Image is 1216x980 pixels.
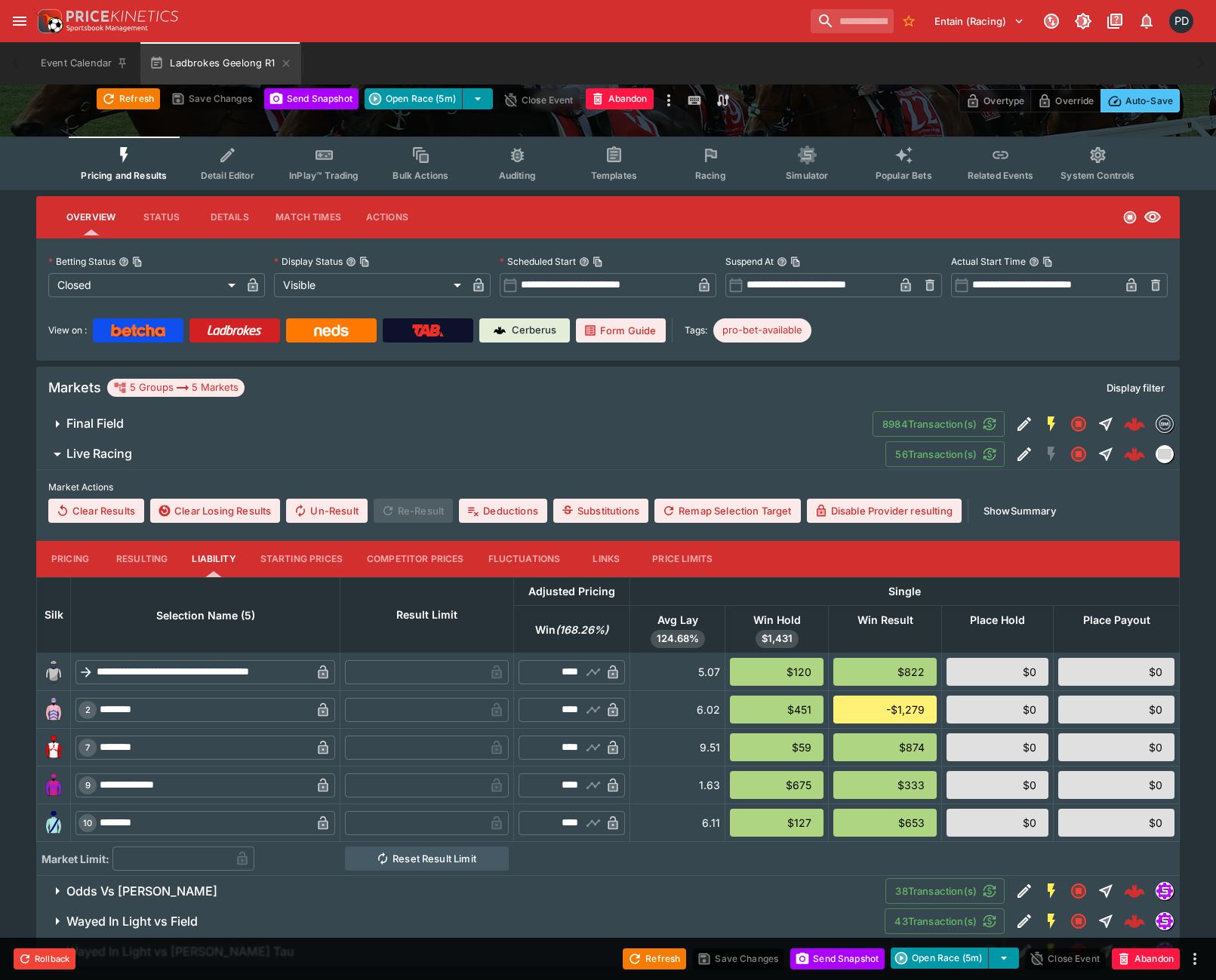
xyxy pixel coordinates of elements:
button: SGM Enabled [1038,410,1065,438]
button: Select Tenant [925,9,1033,33]
span: Re-Result [374,499,453,523]
span: pro-bet-available [713,323,811,338]
div: Betting Target: cerberus [713,318,811,343]
button: No Bookmarks [897,9,921,33]
p: Auto-Save [1125,93,1173,109]
label: Tags: [685,318,707,343]
button: Remap Selection Target [654,499,801,523]
button: SGM Enabled [1038,877,1065,905]
button: Pricing [36,541,104,577]
button: Wayed In Light vs Field [36,906,885,936]
button: SGM Disabled [1038,441,1065,468]
p: Suspend At [725,255,774,268]
div: Start From [959,89,1180,112]
button: more [660,88,678,112]
button: Edit Detail [1011,908,1038,935]
span: Place Payout [1067,611,1167,629]
span: InPlay™ Trading [289,170,359,181]
a: 607cb34a-7421-4ae9-bd83-1b03df08a86d [1119,409,1150,439]
div: $59 [730,733,823,761]
span: Mark an event as closed and abandoned. [586,91,654,106]
img: blank-silk.png [42,660,66,684]
span: Selection Name (5) [140,607,272,625]
div: $0 [947,658,1048,686]
p: Override [1055,93,1094,109]
p: Display Status [274,255,343,268]
button: Details [195,199,263,235]
img: TabNZ [412,324,444,336]
img: runner 7 [42,736,66,760]
p: Betting Status [48,255,115,268]
button: Deductions [459,499,547,523]
button: Final Field [36,409,873,439]
div: $653 [833,809,937,837]
span: Win Hold [737,611,817,629]
div: split button [891,948,1019,969]
div: $822 [833,658,937,686]
div: 6.02 [635,702,721,717]
div: Closed [48,273,241,297]
button: Straight [1092,877,1119,905]
button: Paul Dicioccio [1165,5,1198,38]
button: Edit Detail [1011,877,1038,905]
button: Documentation [1101,8,1128,35]
button: Copy To Clipboard [593,257,603,267]
h6: Wayed In Light vs Field [66,914,198,929]
img: Betcha [111,324,165,336]
span: Win Result [841,611,930,629]
button: Straight [1092,410,1119,438]
button: 8984Transaction(s) [873,411,1005,437]
a: c362e0da-95fa-4df0-81a8-d0aa1b3c328f [1119,439,1150,469]
button: Fluctuations [476,541,573,577]
button: open drawer [6,8,33,35]
div: $0 [1058,733,1174,761]
img: simulator [1156,883,1173,899]
div: liveracing [1156,445,1174,463]
div: $0 [1058,809,1174,837]
div: $0 [1058,658,1174,686]
button: Overview [54,199,128,235]
div: $0 [1058,771,1174,799]
div: $0 [947,809,1048,837]
button: Copy To Clipboard [132,257,143,267]
img: logo-cerberus--red.svg [1124,444,1145,465]
a: 69edbbd8-2b72-4bf7-8603-629e562b110f [1119,876,1150,906]
button: Closed [1065,410,1092,438]
button: Liability [180,541,248,577]
h6: Final Field [66,416,124,432]
div: 6.11 [635,815,721,831]
div: $0 [947,733,1048,761]
div: -$1,279 [833,696,937,723]
button: Copy To Clipboard [1042,257,1053,267]
button: Edit Detail [1011,441,1038,468]
div: c362e0da-95fa-4df0-81a8-d0aa1b3c328f [1124,444,1145,465]
th: Adjusted Pricing [513,577,630,605]
h5: Markets [48,379,101,396]
h6: Odds Vs [PERSON_NAME] [66,883,217,899]
span: Pricing and Results [81,170,167,181]
button: Price Limits [640,541,725,577]
button: Copy To Clipboard [359,257,370,267]
button: Substitutions [553,499,648,523]
span: Related Events [968,170,1033,181]
div: simulator [1156,882,1174,900]
button: Overtype [959,89,1031,112]
img: PriceKinetics Logo [33,6,63,36]
img: runner 9 [42,773,66,797]
button: Toggle light/dark mode [1070,8,1097,35]
button: Closed [1065,908,1092,935]
img: Cerberus [494,324,506,336]
button: Abandon [1112,948,1180,969]
a: Cerberus [479,318,570,343]
button: Reset Result Limit [345,846,509,871]
span: Auditing [499,170,536,181]
button: Straight [1092,441,1119,468]
span: $1,431 [756,631,799,647]
button: Copy To Clipboard [790,257,801,267]
button: Notifications [1133,8,1160,35]
div: betmakers [1156,415,1174,433]
button: Send Snapshot [264,88,359,109]
a: 0a5a6b11-4832-4ecb-b9dc-65edfd130a88 [1119,906,1150,936]
span: 9 [82,780,94,791]
div: $451 [730,696,823,723]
